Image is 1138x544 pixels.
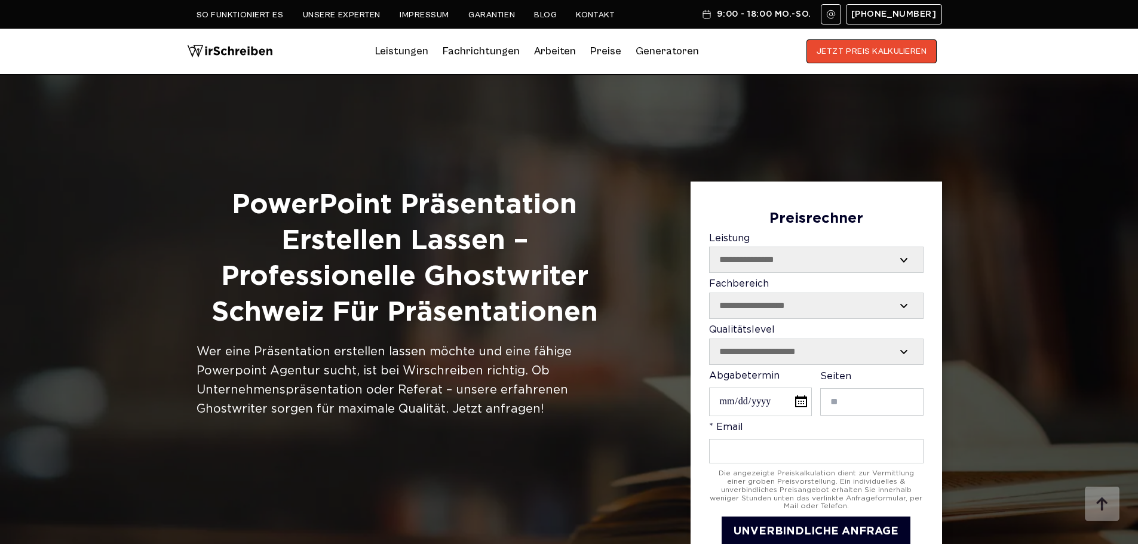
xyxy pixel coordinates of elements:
a: Fachrichtungen [443,42,520,61]
input: * Email [709,439,924,463]
span: Seiten [820,372,851,381]
label: Fachbereich [709,279,924,319]
a: [PHONE_NUMBER] [846,4,942,24]
div: Wer eine Präsentation erstellen lassen möchte und eine fähige Powerpoint Agentur sucht, ist bei W... [197,342,613,419]
img: logo wirschreiben [187,39,273,63]
div: Preisrechner [709,211,924,228]
a: Kontakt [576,10,615,20]
a: Generatoren [636,42,699,61]
a: Impressum [400,10,449,20]
a: Preise [590,45,621,57]
a: Leistungen [375,42,428,61]
select: Qualitätslevel [710,339,923,364]
span: UNVERBINDLICHE ANFRAGE [734,527,898,536]
a: Arbeiten [534,42,576,61]
select: Fachbereich [710,293,923,318]
label: * Email [709,422,924,463]
img: button top [1084,487,1120,523]
img: Schedule [701,10,712,19]
a: Blog [534,10,557,20]
a: Garantien [468,10,515,20]
span: [PHONE_NUMBER] [851,10,937,19]
input: Abgabetermin [709,388,812,416]
span: 9:00 - 18:00 Mo.-So. [717,10,811,19]
img: Email [826,10,836,19]
label: Abgabetermin [709,371,812,416]
a: Unsere Experten [303,10,381,20]
label: Qualitätslevel [709,325,924,365]
label: Leistung [709,233,924,273]
div: Die angezeigte Preiskalkulation dient zur Vermittlung einer groben Preisvorstellung. Ein individu... [709,469,924,511]
h1: PowerPoint Präsentation erstellen lassen – Professionelle Ghostwriter Schweiz für Präsentationen [197,188,613,330]
a: So funktioniert es [197,10,284,20]
button: JETZT PREIS KALKULIEREN [806,39,937,63]
select: Leistung [710,247,923,272]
